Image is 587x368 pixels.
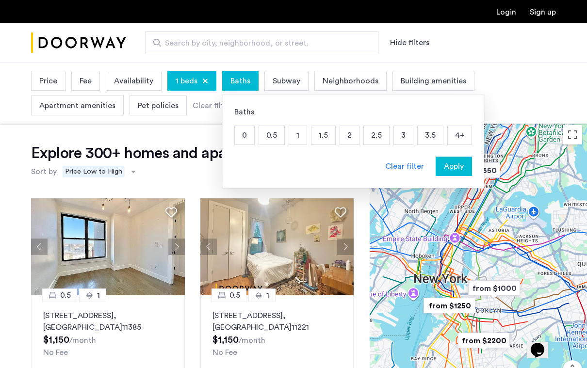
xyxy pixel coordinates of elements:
[146,31,378,54] input: Apartment Search
[138,100,179,112] span: Pet policies
[364,126,389,144] p: 2.5
[444,160,464,172] span: Apply
[234,106,472,118] div: Baths
[401,75,466,87] span: Building amenities
[176,75,197,87] span: 1 beds
[448,126,472,144] p: 4+
[165,37,351,49] span: Search by city, neighborhood, or street.
[394,126,413,144] p: 3
[418,126,443,144] p: 3.5
[496,8,516,16] a: Login
[39,100,115,112] span: Apartment amenities
[31,25,126,61] img: logo
[80,75,92,87] span: Fee
[235,126,254,144] p: 0
[289,126,307,144] p: 1
[436,157,472,176] button: button
[390,37,429,48] button: Show or hide filters
[527,329,558,358] iframe: chat widget
[230,75,250,87] span: Baths
[530,8,556,16] a: Registration
[114,75,153,87] span: Availability
[193,100,235,112] div: Clear filters
[385,160,424,172] div: Clear filter
[340,126,359,144] p: 2
[311,126,335,144] p: 1.5
[273,75,300,87] span: Subway
[39,75,57,87] span: Price
[31,25,126,61] a: Cazamio Logo
[259,126,284,144] p: 0.5
[323,75,378,87] span: Neighborhoods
